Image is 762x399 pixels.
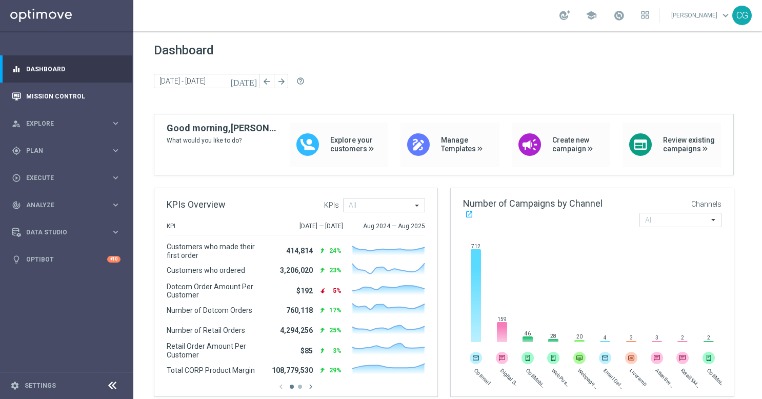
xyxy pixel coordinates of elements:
[26,229,111,235] span: Data Studio
[11,228,121,236] button: Data Studio keyboard_arrow_right
[111,173,121,183] i: keyboard_arrow_right
[12,55,121,83] div: Dashboard
[26,175,111,181] span: Execute
[107,256,121,263] div: +10
[111,118,121,128] i: keyboard_arrow_right
[11,92,121,101] button: Mission Control
[12,255,21,264] i: lightbulb
[12,173,111,183] div: Execute
[111,227,121,237] i: keyboard_arrow_right
[12,146,111,155] div: Plan
[111,146,121,155] i: keyboard_arrow_right
[12,201,21,210] i: track_changes
[586,10,597,21] span: school
[26,83,121,110] a: Mission Control
[26,121,111,127] span: Explore
[26,246,107,273] a: Optibot
[12,119,111,128] div: Explore
[11,174,121,182] button: play_circle_outline Execute keyboard_arrow_right
[12,173,21,183] i: play_circle_outline
[10,381,19,390] i: settings
[12,119,21,128] i: person_search
[720,10,731,21] span: keyboard_arrow_down
[12,228,111,237] div: Data Studio
[25,383,56,389] a: Settings
[26,202,111,208] span: Analyze
[26,148,111,154] span: Plan
[12,246,121,273] div: Optibot
[11,255,121,264] button: lightbulb Optibot +10
[11,65,121,73] button: equalizer Dashboard
[11,119,121,128] button: person_search Explore keyboard_arrow_right
[12,201,111,210] div: Analyze
[111,200,121,210] i: keyboard_arrow_right
[12,146,21,155] i: gps_fixed
[11,147,121,155] button: gps_fixed Plan keyboard_arrow_right
[12,83,121,110] div: Mission Control
[732,6,752,25] div: CG
[12,65,21,74] i: equalizer
[26,55,121,83] a: Dashboard
[670,8,732,23] a: [PERSON_NAME]keyboard_arrow_down
[11,201,121,209] button: track_changes Analyze keyboard_arrow_right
